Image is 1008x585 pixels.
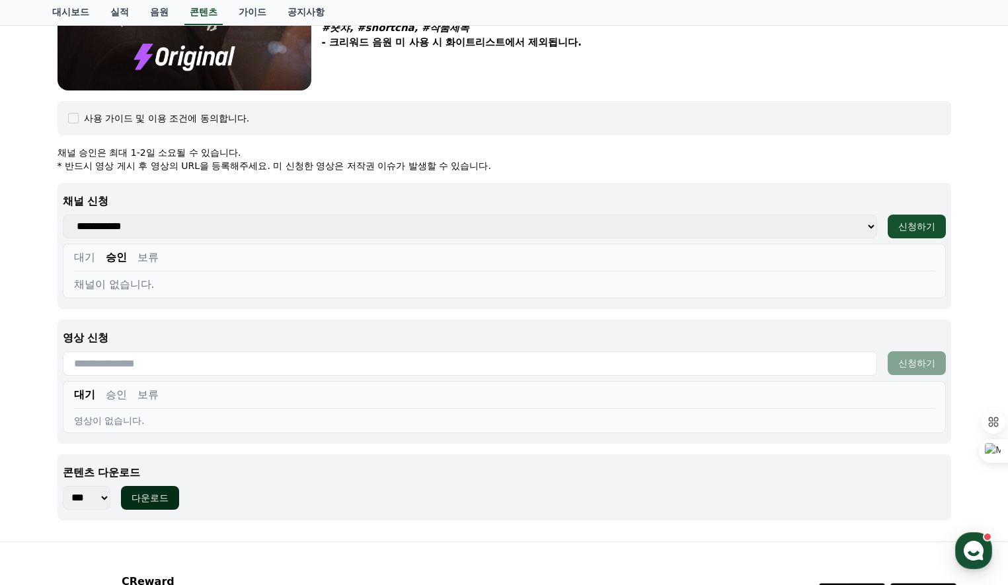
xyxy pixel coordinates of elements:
p: 콘텐츠 다운로드 [63,465,946,481]
p: 채널 신청 [63,193,946,209]
div: 채널이 없습니다. [74,277,935,292]
button: 대기 [74,250,95,265]
strong: - 크리워드 음원 미 사용 시 화이트리스트에서 제외됩니다. [322,36,582,48]
a: 홈 [4,419,87,452]
div: 사용 가이드 및 이용 조건에 동의합니다. [84,112,250,125]
p: * 반드시 영상 게시 후 영상의 URL을 등록해주세요. 미 신청한 영상은 저작권 이슈가 발생할 수 있습니다. [58,159,951,172]
p: 영상 신청 [63,330,946,346]
button: 보류 [137,387,159,403]
span: 대화 [121,439,137,450]
a: 대화 [87,419,171,452]
span: 설정 [204,438,220,449]
button: 승인 [106,250,127,265]
button: 보류 [137,250,159,265]
button: 신청하기 [888,351,946,375]
div: 영상이 없습니다. [74,414,935,427]
span: 홈 [42,438,50,449]
em: #숏챠, #shortcha, #작품제목 [322,22,470,34]
div: 다운로드 [132,491,169,504]
div: 신청하기 [898,220,935,233]
button: 대기 [74,387,95,403]
button: 다운로드 [121,486,179,510]
button: 승인 [106,387,127,403]
button: 신청하기 [888,215,946,238]
a: 설정 [171,419,254,452]
p: 채널 승인은 최대 1-2일 소요될 수 있습니다. [58,146,951,159]
div: 신청하기 [898,357,935,370]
